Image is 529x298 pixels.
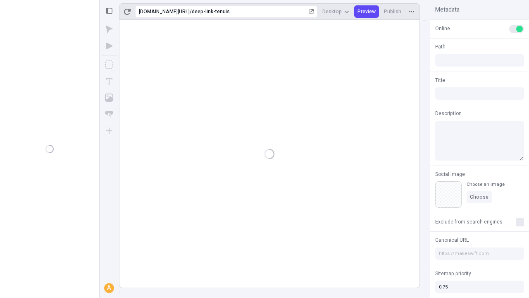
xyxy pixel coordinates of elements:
[354,5,379,18] button: Preview
[192,8,307,15] div: deep-link-tenuis
[435,218,503,226] span: Exclude from search engines
[102,107,117,122] button: Button
[435,270,471,277] span: Sitemap priority
[319,5,353,18] button: Desktop
[435,77,445,84] span: Title
[467,191,492,203] button: Choose
[435,25,450,32] span: Online
[435,171,465,178] span: Social Image
[102,90,117,105] button: Image
[435,43,446,50] span: Path
[357,8,376,15] span: Preview
[435,110,462,117] span: Description
[381,5,405,18] button: Publish
[102,74,117,89] button: Text
[467,181,505,187] div: Choose an image
[435,248,524,260] input: https://makeswift.com
[105,284,113,292] div: A
[435,236,469,244] span: Canonical URL
[322,8,342,15] span: Desktop
[139,8,190,15] div: [URL][DOMAIN_NAME]
[470,194,488,200] span: Choose
[102,57,117,72] button: Box
[384,8,401,15] span: Publish
[190,8,192,15] div: /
